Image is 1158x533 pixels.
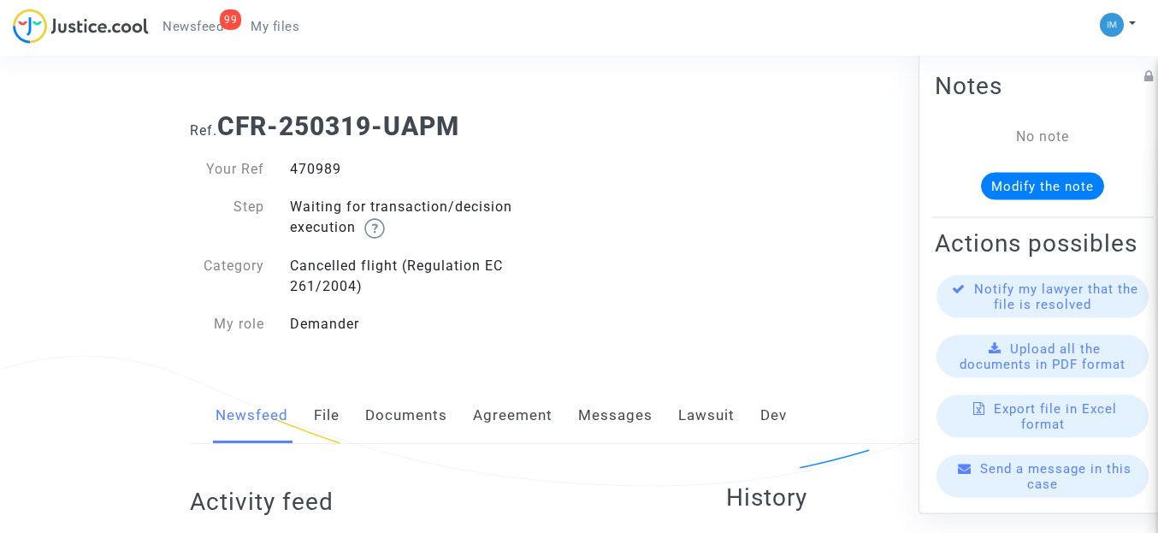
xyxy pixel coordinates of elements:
a: Messages [578,388,653,444]
a: Agreement [473,388,552,444]
span: Newsfeed [162,19,223,34]
div: Waiting for transaction/decision execution [277,197,579,239]
span: My files [251,19,299,34]
img: help.svg [364,218,385,239]
div: Category [177,256,278,297]
h2: Notes [935,70,1150,100]
span: Upload all the documents in PDF format [960,341,1126,371]
h2: History [726,483,969,512]
div: Demander [277,314,579,335]
img: jc-logo.svg [13,9,149,44]
div: No note [960,126,1125,146]
h2: Actions possibles [935,228,1150,258]
span: Export file in Excel format [994,400,1117,431]
span: Send a message in this case [980,460,1131,491]
div: My role [177,314,278,335]
div: Cancelled flight (Regulation EC 261/2004) [277,256,579,297]
b: CFR-250319-UAPM [217,111,459,141]
a: File [314,388,340,444]
span: Ref. [190,122,217,139]
a: Newsfeed [216,388,288,444]
div: 470989 [277,159,579,180]
h2: Activity feed [190,487,658,517]
a: 99Newsfeed [149,14,237,39]
img: a105443982b9e25553e3eed4c9f672e7 [1100,13,1124,37]
button: Modify the note [981,172,1104,199]
a: Documents [365,388,447,444]
a: Dev [760,388,787,444]
div: Step [177,197,278,239]
span: Notify my lawyer that the file is resolved [974,281,1138,311]
a: Lawsuit [678,388,735,444]
div: Your Ref [177,159,278,180]
a: My files [237,14,313,39]
div: 99 [220,9,241,30]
